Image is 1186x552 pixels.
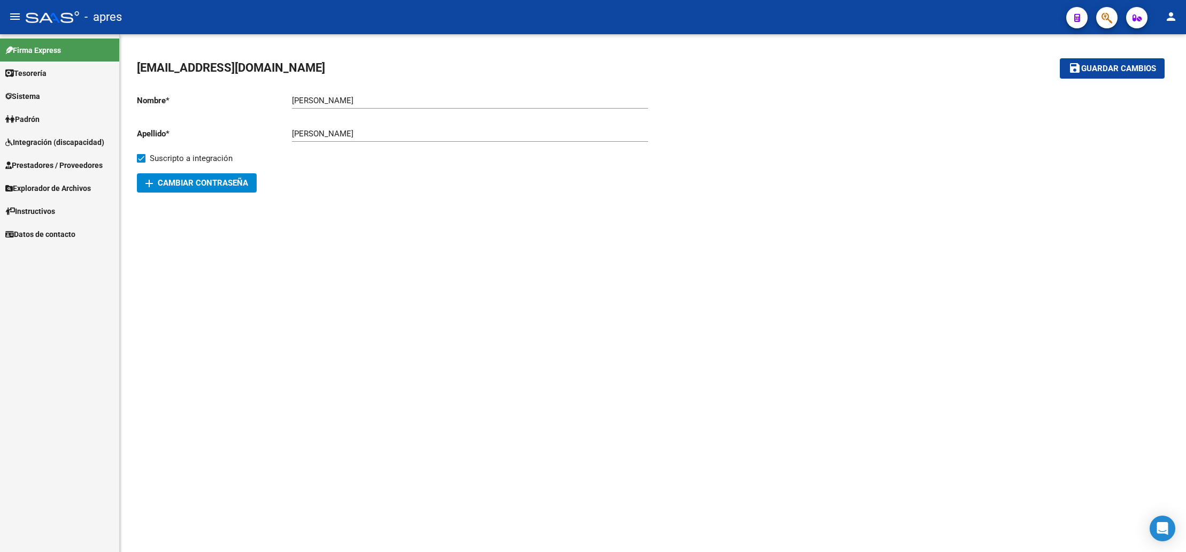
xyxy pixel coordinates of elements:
span: Prestadores / Proveedores [5,159,103,171]
button: Cambiar Contraseña [137,173,257,193]
span: Guardar cambios [1081,64,1156,74]
div: Open Intercom Messenger [1150,516,1175,541]
span: Cambiar Contraseña [145,178,248,188]
mat-icon: add [143,177,156,190]
mat-icon: save [1068,62,1081,74]
button: Guardar cambios [1060,58,1165,78]
span: Firma Express [5,44,61,56]
p: Nombre [137,95,292,106]
span: Suscripto a integración [150,152,233,165]
span: [EMAIL_ADDRESS][DOMAIN_NAME] [137,61,325,74]
span: Instructivos [5,205,55,217]
span: Padrón [5,113,40,125]
span: Datos de contacto [5,228,75,240]
span: Sistema [5,90,40,102]
mat-icon: person [1165,10,1177,23]
span: Tesorería [5,67,47,79]
span: - apres [84,5,122,29]
span: Integración (discapacidad) [5,136,104,148]
span: Explorador de Archivos [5,182,91,194]
p: Apellido [137,128,292,140]
mat-icon: menu [9,10,21,23]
